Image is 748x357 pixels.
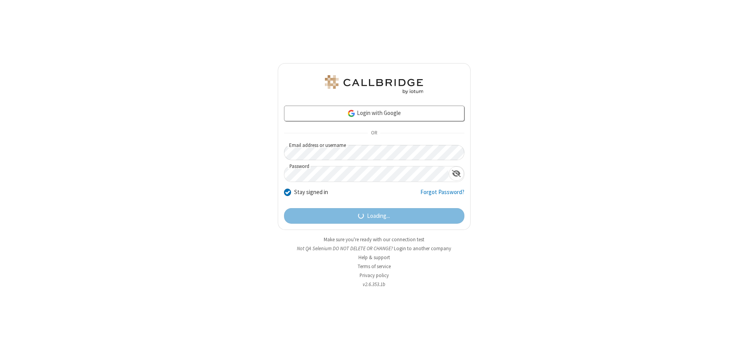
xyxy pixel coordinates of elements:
a: Login with Google [284,106,464,121]
li: v2.6.353.1b [278,281,471,288]
a: Help & support [358,254,390,261]
input: Email address or username [284,145,464,160]
a: Make sure you're ready with our connection test [324,236,424,243]
button: Loading... [284,208,464,224]
label: Stay signed in [294,188,328,197]
a: Forgot Password? [420,188,464,203]
input: Password [284,166,449,182]
span: Loading... [367,212,390,221]
li: Not QA Selenium DO NOT DELETE OR CHANGE? [278,245,471,252]
a: Privacy policy [360,272,389,279]
div: Show password [449,166,464,181]
img: google-icon.png [347,109,356,118]
span: OR [368,128,380,139]
button: Login to another company [394,245,451,252]
img: QA Selenium DO NOT DELETE OR CHANGE [323,75,425,94]
a: Terms of service [358,263,391,270]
